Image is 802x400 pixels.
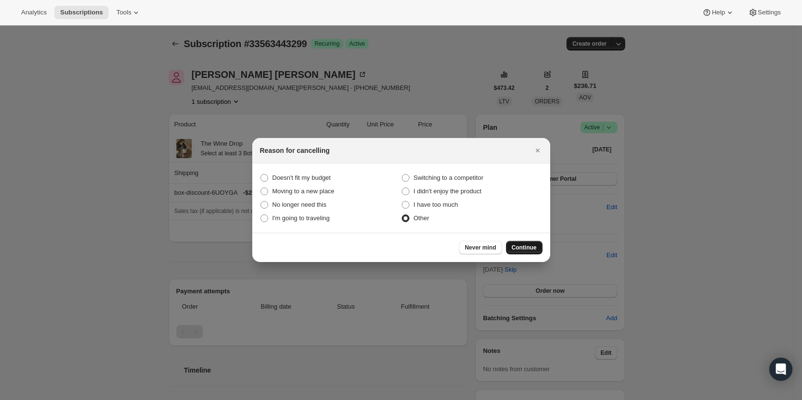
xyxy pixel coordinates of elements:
span: No longer need this [272,201,327,208]
span: I have too much [414,201,458,208]
h2: Reason for cancelling [260,146,330,155]
button: Settings [742,6,787,19]
span: Other [414,214,430,222]
div: Open Intercom Messenger [769,358,792,381]
span: Settings [758,9,781,16]
span: Continue [512,244,537,251]
button: Close [531,144,544,157]
span: I didn't enjoy the product [414,187,481,195]
span: Help [712,9,725,16]
button: Tools [111,6,147,19]
span: Switching to a competitor [414,174,483,181]
button: Help [696,6,740,19]
span: Doesn't fit my budget [272,174,331,181]
span: Never mind [465,244,496,251]
button: Continue [506,241,543,254]
span: I'm going to traveling [272,214,330,222]
span: Analytics [21,9,47,16]
span: Moving to a new place [272,187,334,195]
span: Subscriptions [60,9,103,16]
span: Tools [116,9,131,16]
button: Subscriptions [54,6,109,19]
button: Never mind [459,241,502,254]
button: Analytics [15,6,52,19]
